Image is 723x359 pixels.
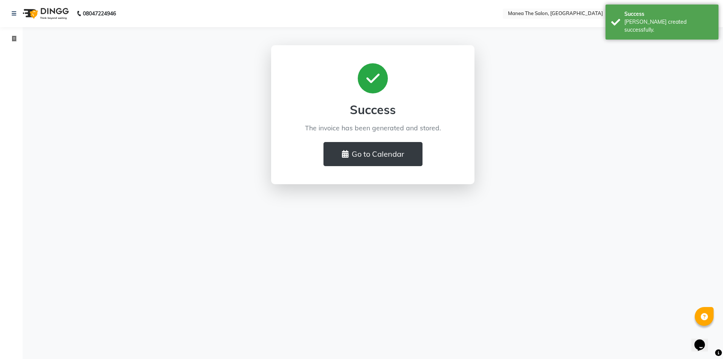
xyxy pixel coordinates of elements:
button: Go to Calendar [323,142,423,166]
h2: Success [289,102,456,117]
b: 08047224946 [83,3,116,24]
p: The invoice has been generated and stored. [289,123,456,133]
img: logo [19,3,71,24]
iframe: chat widget [691,329,715,351]
div: Success [624,10,713,18]
div: Bill created successfully. [624,18,713,34]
